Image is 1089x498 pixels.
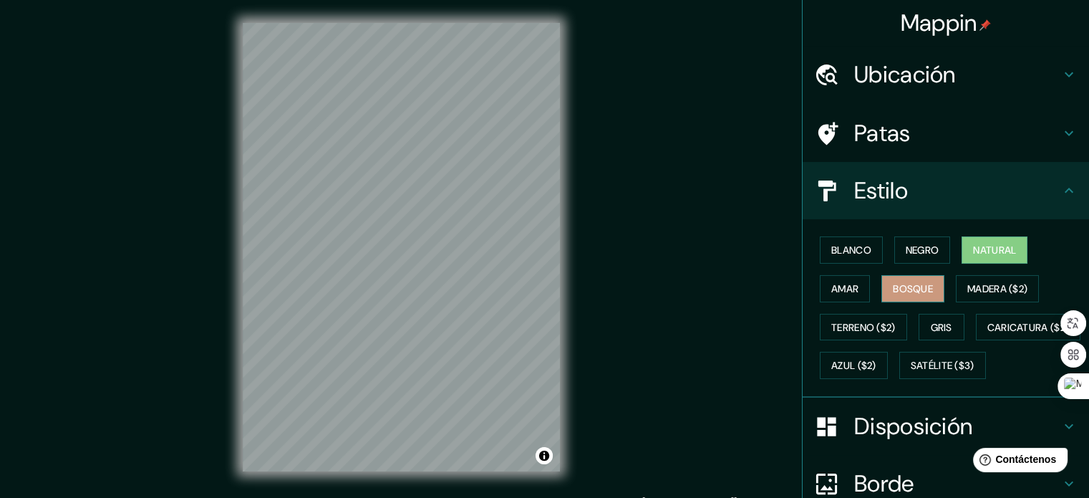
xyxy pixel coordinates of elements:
iframe: Lanzador de widgets de ayuda [962,442,1073,482]
div: Disposición [803,398,1089,455]
font: Estilo [854,176,908,206]
button: Blanco [820,236,883,264]
font: Ubicación [854,59,956,90]
canvas: Mapa [243,23,560,471]
button: Negro [894,236,951,264]
font: Negro [906,244,939,257]
div: Patas [803,105,1089,162]
button: Terreno ($2) [820,314,907,341]
font: Patas [854,118,911,148]
font: Gris [931,321,952,334]
font: Madera ($2) [967,282,1027,295]
button: Gris [919,314,964,341]
font: Disposición [854,411,972,441]
font: Blanco [831,244,871,257]
button: Satélite ($3) [899,352,986,379]
font: Satélite ($3) [911,360,974,373]
font: Terreno ($2) [831,321,896,334]
font: Bosque [893,282,933,295]
button: Madera ($2) [956,275,1039,302]
img: pin-icon.png [979,19,991,31]
font: Amar [831,282,858,295]
font: Caricatura ($2) [987,321,1070,334]
div: Estilo [803,162,1089,219]
font: Azul ($2) [831,360,876,373]
div: Ubicación [803,46,1089,103]
button: Amar [820,275,870,302]
button: Caricatura ($2) [976,314,1081,341]
button: Azul ($2) [820,352,888,379]
button: Natural [962,236,1027,264]
button: Bosque [881,275,944,302]
button: Activar o desactivar atribución [536,447,553,464]
font: Natural [973,244,1016,257]
font: Mappin [901,8,977,38]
